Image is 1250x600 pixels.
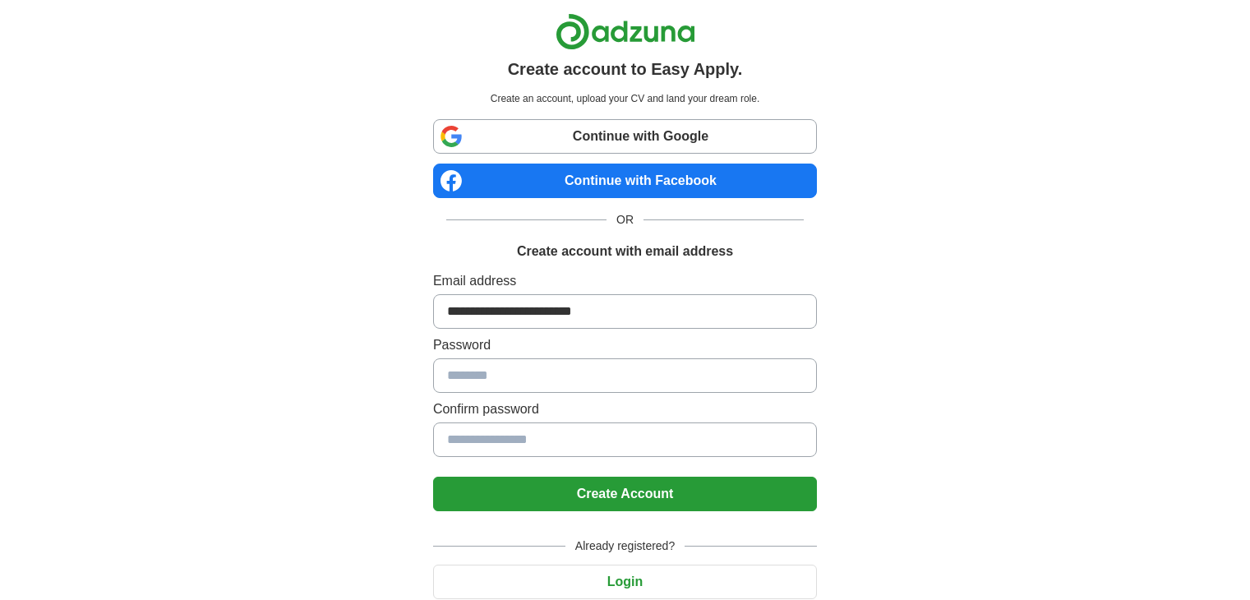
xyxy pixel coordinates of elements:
span: OR [607,211,643,228]
label: Confirm password [433,399,817,419]
button: Create Account [433,477,817,511]
h1: Create account to Easy Apply. [508,57,743,81]
img: Adzuna logo [556,13,695,50]
button: Login [433,565,817,599]
label: Email address [433,271,817,291]
a: Continue with Facebook [433,164,817,198]
a: Login [433,575,817,588]
a: Continue with Google [433,119,817,154]
p: Create an account, upload your CV and land your dream role. [436,91,814,106]
label: Password [433,335,817,355]
h1: Create account with email address [517,242,733,261]
span: Already registered? [565,538,685,555]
